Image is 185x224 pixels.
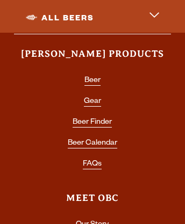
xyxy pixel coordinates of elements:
span: All beers [26,9,94,24]
a: Beer Finder [73,118,112,128]
a: FAQs [83,160,102,169]
a: Beer [84,77,101,86]
button: All beers [23,3,162,30]
a: Gear [84,98,101,107]
h3: [PERSON_NAME] Products [14,48,171,70]
h3: Meet OBC [14,192,171,214]
a: Beer Calendar [68,139,117,148]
